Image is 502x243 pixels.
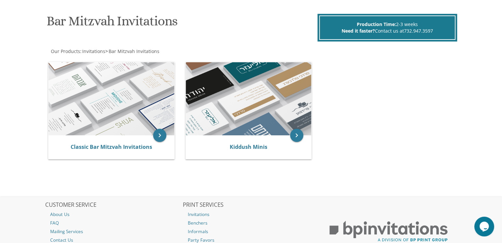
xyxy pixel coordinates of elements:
[45,227,182,236] a: Mailing Services
[47,14,316,33] h1: Bar Mitzvah Invitations
[230,143,267,150] a: Kiddush Minis
[49,62,174,135] img: Classic Bar Mitzvah Invitations
[404,28,433,34] a: 732.947.3597
[82,48,105,54] a: Invitations
[105,48,159,54] span: >
[45,210,182,219] a: About Us
[183,219,319,227] a: Benchers
[45,219,182,227] a: FAQ
[186,62,312,135] img: Kiddush Minis
[357,21,396,27] span: Production Time:
[342,28,375,34] span: Need it faster?
[108,48,159,54] a: Bar Mitzvah Invitations
[50,48,80,54] a: Our Products
[45,202,182,208] h2: CUSTOMER SERVICE
[183,210,319,219] a: Invitations
[71,143,152,150] a: Classic Bar Mitzvah Invitations
[183,227,319,236] a: Informals
[183,202,319,208] h2: PRINT SERVICES
[153,129,166,142] a: keyboard_arrow_right
[290,129,303,142] a: keyboard_arrow_right
[45,48,251,55] div: :
[82,48,105,54] span: Invitations
[319,15,455,40] div: 2-3 weeks Contact us at
[474,217,495,236] iframe: chat widget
